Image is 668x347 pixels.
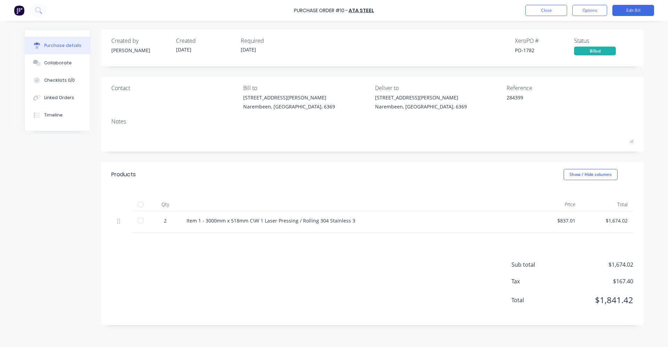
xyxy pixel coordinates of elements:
button: Collaborate [25,54,90,72]
div: Checklists 0/0 [44,77,75,83]
button: Edit Bill [612,5,654,16]
div: Bill to [243,84,370,92]
div: Qty [150,197,181,211]
span: $1,841.42 [564,294,633,306]
button: Close [525,5,567,16]
textarea: 284399 [507,94,594,110]
span: $1,674.02 [564,260,633,269]
div: Purchase details [44,42,81,49]
span: Sub total [511,260,564,269]
div: $1,674.02 [587,217,628,224]
button: Checklists 0/0 [25,72,90,89]
div: Narembeen, [GEOGRAPHIC_DATA], 6369 [243,103,335,110]
button: Timeline [25,106,90,124]
div: Required [241,37,300,45]
div: Deliver to [375,84,502,92]
div: 2 [155,217,175,224]
div: Created by [111,37,170,45]
div: Total [581,197,633,211]
div: [PERSON_NAME] [111,47,170,54]
span: Tax [511,277,564,285]
div: Timeline [44,112,63,118]
div: Linked Orders [44,95,74,101]
div: PO-1782 [515,47,574,54]
span: $167.40 [564,277,633,285]
div: Price [529,197,581,211]
img: Factory [14,5,24,16]
div: [STREET_ADDRESS][PERSON_NAME] [375,94,467,101]
div: Status [574,37,633,45]
div: Purchase Order #10 - [294,7,348,14]
div: Notes [111,117,633,126]
div: Contact [111,84,238,92]
button: Purchase details [25,37,90,54]
div: [STREET_ADDRESS][PERSON_NAME] [243,94,335,101]
div: $837.01 [534,217,575,224]
div: Collaborate [44,60,72,66]
div: Created [176,37,235,45]
div: Item 1 - 3000mm x 518mm C\W 1 Laser Pressing / Rolling 304 Stainless 3 [186,217,523,224]
button: Options [572,5,607,16]
div: Xero PO # [515,37,574,45]
button: Show / Hide columns [564,169,618,180]
span: Total [511,296,564,304]
div: Reference [507,84,633,92]
div: Billed [574,47,616,55]
div: Products [111,170,136,179]
div: Narembeen, [GEOGRAPHIC_DATA], 6369 [375,103,467,110]
button: Linked Orders [25,89,90,106]
a: ATA STEEL [349,7,374,14]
